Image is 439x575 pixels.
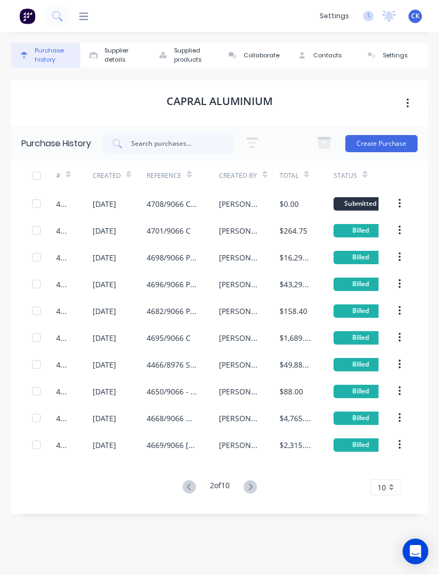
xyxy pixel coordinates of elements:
div: 4668 [56,413,71,424]
div: Billed [334,251,387,264]
div: 4466 [56,359,71,370]
div: [PERSON_NAME] [219,305,258,317]
div: $88.00 [279,386,303,397]
div: Reference [147,171,181,181]
div: settings [314,8,354,24]
button: Collaborate [219,43,289,68]
div: $158.40 [279,305,307,317]
div: [PERSON_NAME] [219,439,258,451]
div: 4695 [56,332,71,343]
div: Billed [334,385,387,398]
div: 4698 [56,252,71,263]
div: $0.00 [279,198,299,210]
div: Created [93,171,121,181]
div: [PERSON_NAME] [219,413,258,424]
div: [DATE] [93,413,116,424]
div: $43,296.25 [279,279,312,290]
div: Supplier details [104,46,145,64]
div: Purchase History [21,137,91,150]
div: $49,882.14 [279,359,312,370]
div: 4682/9066 Phase 1 components [147,305,198,317]
div: Billed [334,331,387,345]
div: Billed [334,412,387,425]
div: Submitted [334,197,387,211]
h1: Capral Aluminium [166,95,273,108]
div: Billed [334,304,387,318]
div: [PERSON_NAME] [219,279,258,290]
div: [DATE] [93,252,116,263]
div: Collaborate [244,51,279,60]
div: 2 of 10 [210,480,230,495]
div: 4669 [56,439,71,451]
div: 4682 [56,305,71,317]
div: # [56,171,60,181]
div: [DATE] [93,359,116,370]
div: Contacts [313,51,342,60]
div: Billed [334,358,387,371]
div: $2,315.08 [279,439,312,451]
div: 4708/9066 C Bi fold and slider [147,198,198,210]
div: 4708 [56,198,71,210]
div: $4,765.57 [279,413,312,424]
div: $16,290.41 [279,252,312,263]
div: [PERSON_NAME] [219,386,258,397]
div: Settings [383,51,407,60]
div: [PERSON_NAME] [219,198,258,210]
div: [DATE] [93,198,116,210]
button: Supplied products [150,43,219,68]
span: 10 [377,482,386,493]
div: $1,689.60 [279,332,312,343]
div: [DATE] [93,279,116,290]
div: 4668/9066 WCC Components phase 1 [147,413,198,424]
div: [DATE] [93,439,116,451]
div: [DATE] [93,225,116,236]
div: 4466/8976 Sunshade extrusions P/coat [147,359,198,370]
div: 4698/9066 Phase 2 + C/Wall Sub Frames [147,252,198,263]
div: Total [279,171,299,181]
div: [PERSON_NAME] [219,225,258,236]
button: Settings [359,43,428,68]
div: 4650/9066 - Sample [147,386,198,397]
div: 4669/9066 [PERSON_NAME].C [147,439,198,451]
span: CK [411,11,420,21]
div: Created By [219,171,257,181]
div: [PERSON_NAME] [219,252,258,263]
div: [PERSON_NAME] [219,359,258,370]
button: Create Purchase [345,135,418,152]
img: Factory [19,8,35,24]
div: Status [334,171,357,181]
div: 4701/9066 C [147,225,191,236]
div: 4695/9066 C [147,332,191,343]
button: Contacts [289,43,359,68]
div: 4701 [56,225,71,236]
button: Purchase history [11,43,80,68]
div: [DATE] [93,305,116,317]
div: Supplied products [174,46,214,64]
div: [DATE] [93,332,116,343]
div: $264.75 [279,225,307,236]
div: Billed [334,278,387,291]
div: Purchase history [35,46,75,64]
div: [DATE] [93,386,116,397]
div: 4650 [56,386,71,397]
div: 4696 [56,279,71,290]
div: Billed [334,224,387,237]
div: Open Intercom Messenger [403,539,428,564]
div: Billed [334,438,387,452]
input: Search purchases... [130,138,219,149]
div: 4696/9066 Phase 2 [147,279,198,290]
button: Supplier details [80,43,150,68]
div: [PERSON_NAME] [219,332,258,343]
